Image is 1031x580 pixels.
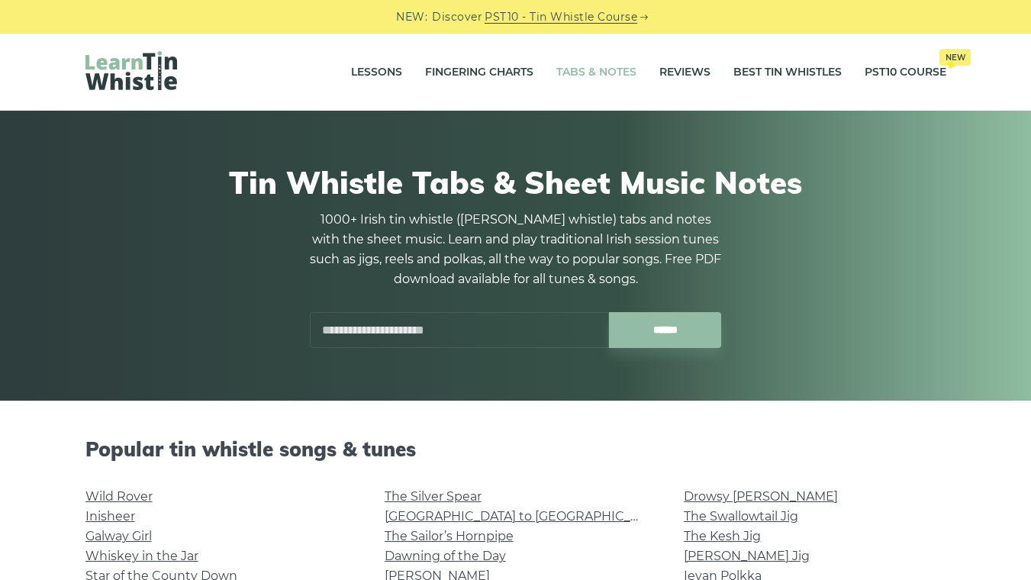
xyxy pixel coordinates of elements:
a: The Kesh Jig [684,529,761,543]
a: [PERSON_NAME] Jig [684,549,810,563]
a: Galway Girl [85,529,152,543]
a: Inisheer [85,509,135,524]
a: Whiskey in the Jar [85,549,198,563]
a: Fingering Charts [425,53,533,92]
a: Lessons [351,53,402,92]
span: New [939,49,971,66]
a: Wild Rover [85,489,153,504]
a: The Sailor’s Hornpipe [385,529,514,543]
a: Drowsy [PERSON_NAME] [684,489,838,504]
a: PST10 CourseNew [865,53,946,92]
p: 1000+ Irish tin whistle ([PERSON_NAME] whistle) tabs and notes with the sheet music. Learn and pl... [310,210,722,289]
h1: Tin Whistle Tabs & Sheet Music Notes [85,164,946,201]
a: Best Tin Whistles [733,53,842,92]
a: The Swallowtail Jig [684,509,798,524]
img: LearnTinWhistle.com [85,51,177,90]
a: Tabs & Notes [556,53,636,92]
a: Reviews [659,53,710,92]
a: The Silver Spear [385,489,482,504]
a: Dawning of the Day [385,549,506,563]
a: [GEOGRAPHIC_DATA] to [GEOGRAPHIC_DATA] [385,509,666,524]
h2: Popular tin whistle songs & tunes [85,437,946,461]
